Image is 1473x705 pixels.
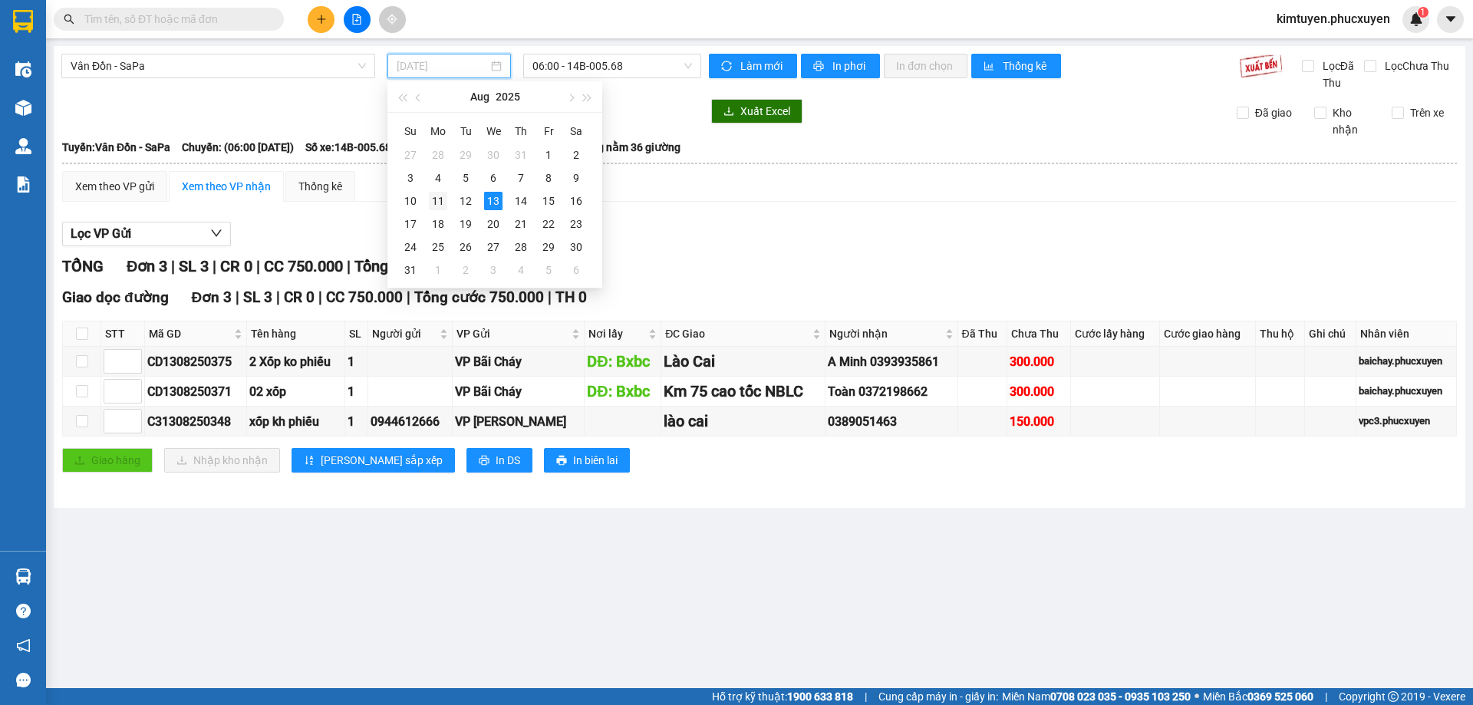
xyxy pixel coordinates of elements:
div: Lào Cai [664,350,822,374]
img: warehouse-icon [15,100,31,116]
div: 25 [429,238,447,256]
td: 2025-08-26 [452,236,479,259]
div: 300.000 [1010,352,1068,371]
span: Người nhận [829,325,941,342]
span: plus [316,14,327,25]
span: Hỗ trợ kỹ thuật: [712,688,853,705]
button: plus [308,6,334,33]
button: aim [379,6,406,33]
div: C31308250348 [147,412,244,431]
strong: 1900 633 818 [787,690,853,703]
span: printer [556,455,567,467]
td: 2025-08-19 [452,212,479,236]
div: 18 [429,215,447,233]
span: bar-chart [984,61,997,73]
td: 2025-08-11 [424,189,452,212]
td: 2025-08-23 [562,212,590,236]
div: 02 xốp [249,382,342,401]
div: 24 [401,238,420,256]
div: 23 [567,215,585,233]
span: Kho nhận [1326,104,1380,138]
span: Miền Nam [1002,688,1191,705]
td: 2025-08-17 [397,212,424,236]
div: 0389051463 [828,412,954,431]
span: caret-down [1444,12,1458,26]
span: | [276,288,280,306]
td: 2025-08-29 [535,236,562,259]
span: Tổng cước 750.000 [354,257,486,275]
th: Chưa Thu [1007,321,1071,347]
div: 30 [567,238,585,256]
span: TỔNG [62,257,104,275]
div: 29 [456,146,475,164]
span: | [347,257,351,275]
span: | [865,688,867,705]
div: 6 [567,261,585,279]
span: | [1325,688,1327,705]
img: warehouse-icon [15,568,31,585]
td: 2025-08-30 [562,236,590,259]
th: Mo [424,119,452,143]
td: 2025-08-01 [535,143,562,166]
span: download [723,106,734,118]
td: 2025-09-04 [507,259,535,282]
button: Lọc VP Gửi [62,222,231,246]
div: VP Bãi Cháy [455,352,582,371]
div: 28 [512,238,530,256]
div: 31 [512,146,530,164]
span: Vân Đồn - SaPa [71,54,366,77]
span: notification [16,638,31,653]
button: sort-ascending[PERSON_NAME] sắp xếp [292,448,455,473]
span: Cung cấp máy in - giấy in: [878,688,998,705]
span: down [210,227,222,239]
span: Xuất Excel [740,103,790,120]
th: Nhân viên [1356,321,1457,347]
span: | [256,257,260,275]
td: 2025-07-29 [452,143,479,166]
td: 2025-08-21 [507,212,535,236]
td: 2025-08-08 [535,166,562,189]
span: In DS [496,452,520,469]
span: Nơi lấy [588,325,645,342]
td: 2025-08-10 [397,189,424,212]
div: 31 [401,261,420,279]
div: 10 [401,192,420,210]
td: VP Bãi Cháy [453,347,585,377]
div: 5 [456,169,475,187]
img: icon-new-feature [1409,12,1423,26]
span: [PERSON_NAME] sắp xếp [321,452,443,469]
td: 2025-08-15 [535,189,562,212]
strong: 0369 525 060 [1247,690,1313,703]
td: 2025-08-20 [479,212,507,236]
button: printerIn DS [466,448,532,473]
strong: 0708 023 035 - 0935 103 250 [1050,690,1191,703]
div: CD1308250375 [147,352,244,371]
td: 2025-08-28 [507,236,535,259]
button: file-add [344,6,371,33]
span: question-circle [16,604,31,618]
div: DĐ: Bxbc [587,380,658,404]
div: Thống kê [298,178,342,195]
span: Trên xe [1404,104,1450,121]
span: message [16,673,31,687]
td: 2025-08-06 [479,166,507,189]
div: 30 [484,146,503,164]
td: 2025-08-14 [507,189,535,212]
span: Làm mới [740,58,785,74]
span: Đơn 3 [192,288,232,306]
div: baichay.phucxuyen [1359,354,1454,369]
span: CC 750.000 [264,257,343,275]
th: Th [507,119,535,143]
b: Tuyến: Vân Đồn - SaPa [62,141,170,153]
div: baichay.phucxuyen [1359,384,1454,399]
div: 11 [429,192,447,210]
div: Km 75 cao tốc NBLC [664,380,822,404]
td: 2025-08-22 [535,212,562,236]
th: Ghi chú [1305,321,1356,347]
span: In phơi [832,58,868,74]
td: 2025-08-12 [452,189,479,212]
div: Toàn 0372198662 [828,382,954,401]
div: 27 [401,146,420,164]
span: | [548,288,552,306]
button: 2025 [496,81,520,112]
